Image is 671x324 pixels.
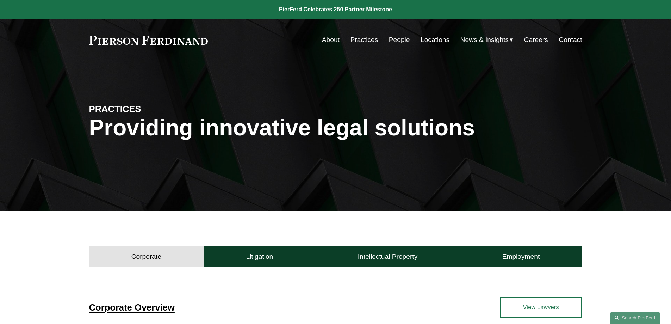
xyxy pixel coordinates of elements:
[322,33,340,47] a: About
[610,312,660,324] a: Search this site
[559,33,582,47] a: Contact
[524,33,548,47] a: Careers
[460,34,509,46] span: News & Insights
[421,33,449,47] a: Locations
[460,33,514,47] a: folder dropdown
[89,302,175,312] a: Corporate Overview
[502,252,540,261] h4: Employment
[89,103,212,115] h4: PRACTICES
[389,33,410,47] a: People
[246,252,273,261] h4: Litigation
[350,33,378,47] a: Practices
[89,115,582,141] h1: Providing innovative legal solutions
[131,252,161,261] h4: Corporate
[358,252,418,261] h4: Intellectual Property
[500,297,582,318] a: View Lawyers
